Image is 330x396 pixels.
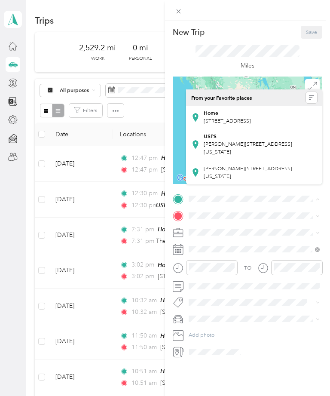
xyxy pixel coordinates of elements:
strong: USPS [204,133,217,139]
div: TO [244,264,251,272]
span: [PERSON_NAME][STREET_ADDRESS][US_STATE] [204,141,292,155]
p: Miles [241,61,254,70]
span: From your Favorite places [191,95,252,101]
a: Open this area in Google Maps (opens a new window) [175,173,203,184]
img: Google [175,173,203,184]
p: New Trip [173,27,205,37]
button: Add photo [186,330,322,340]
span: [STREET_ADDRESS] [204,118,251,124]
iframe: Everlance-gr Chat Button Frame [282,348,330,396]
strong: Home [204,110,218,116]
span: [PERSON_NAME][STREET_ADDRESS][US_STATE] [204,166,292,180]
